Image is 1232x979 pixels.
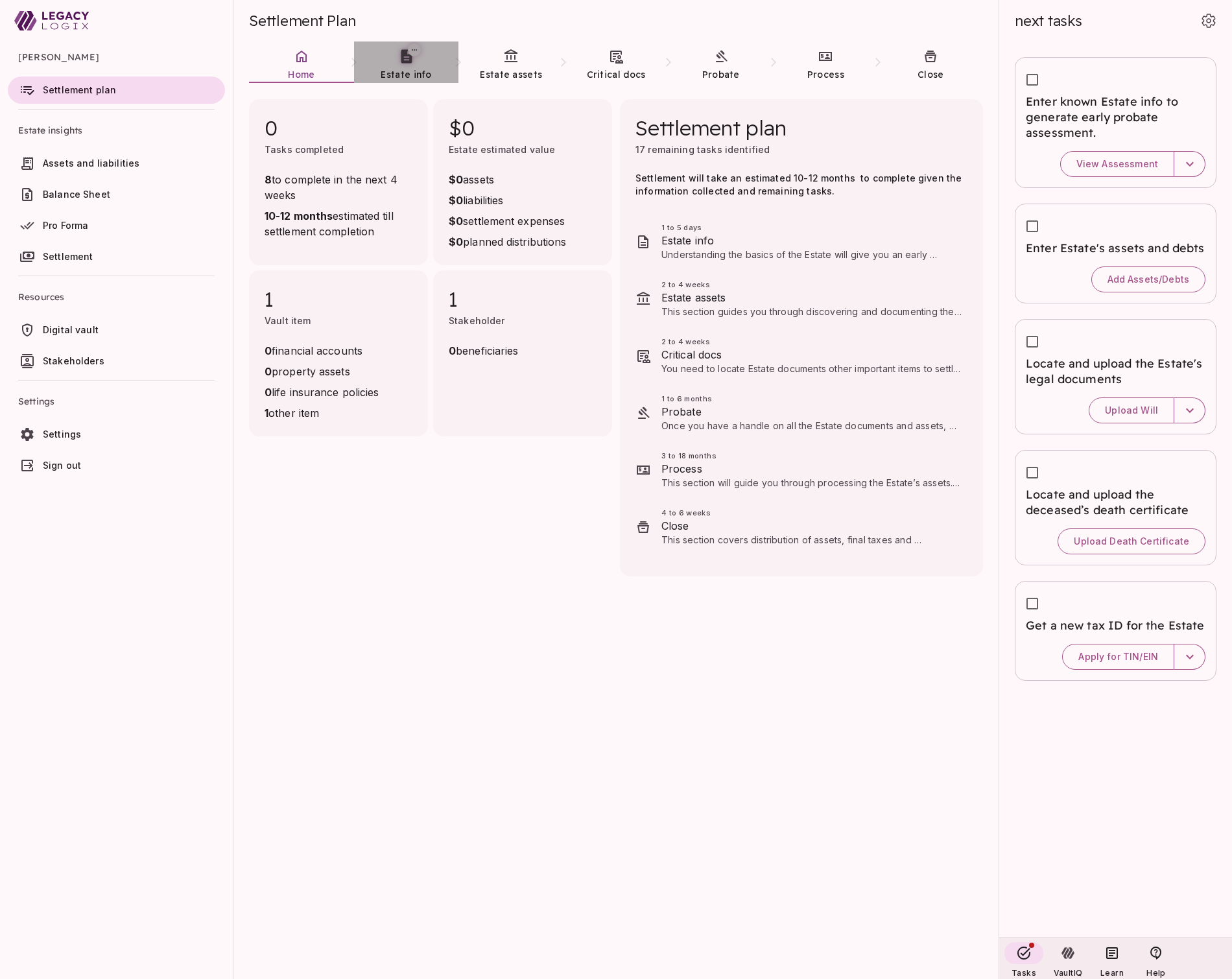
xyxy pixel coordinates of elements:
span: Enter known Estate info to generate early probate assessment. [1026,94,1205,141]
span: Upload Will [1105,405,1158,416]
strong: 10-12 months [265,209,333,222]
a: Pro Forma [8,212,225,239]
button: Add Assets/Debts [1091,266,1205,292]
div: 2 to 4 weeksCritical docsYou need to locate Estate documents other important items to settle the ... [620,327,983,384]
strong: $0 [449,194,463,207]
span: Sign out [43,460,81,471]
a: Stakeholders [8,348,225,375]
span: Critical docs [661,347,962,362]
span: 2 to 4 weeks [661,336,962,347]
span: This section guides you through discovering and documenting the deceased's financial assets and l... [661,306,962,382]
span: 4 to 6 weeks [661,508,962,518]
button: Apply for TIN/EIN [1062,644,1174,670]
span: Tasks [1012,968,1036,978]
span: Locate and upload the Estate's legal documents [1026,356,1205,387]
span: Estate assets [661,290,962,305]
span: planned distributions [449,234,566,250]
a: Balance Sheet [8,181,225,208]
strong: $0 [449,173,463,186]
span: Estate info [661,233,962,248]
a: Settlement [8,243,225,270]
span: Process [661,461,962,477]
div: 1Stakeholder0beneficiaries [433,270,612,436]
span: $0 [449,115,597,141]
span: Once you have a handle on all the Estate documents and assets, you can make a final determination... [661,420,962,522]
span: Probate [661,404,962,419]
span: property assets [265,364,379,379]
span: Resources [18,281,215,313]
span: Add Assets/Debts [1108,274,1189,285]
span: Critical docs [587,69,646,80]
span: Apply for TIN/EIN [1078,651,1158,663]
span: Stakeholders [43,355,104,366]
span: Probate [702,69,740,80]
a: Digital vault [8,316,225,344]
span: to complete in the next 4 weeks [265,172,412,203]
span: 2 to 4 weeks [661,279,962,290]
span: [PERSON_NAME] [18,41,215,73]
span: Help [1146,968,1165,978]
a: Assets and liabilities [8,150,225,177]
span: Balance Sheet [43,189,110,200]
span: View Assessment [1076,158,1158,170]
div: 1Vault item0financial accounts0property assets0life insurance policies1other item [249,270,428,436]
span: Process [807,69,844,80]
strong: 0 [449,344,456,357]
div: Locate and upload the deceased’s death certificateUpload Death Certificate [1015,450,1216,565]
span: 17 remaining tasks identified [635,144,770,155]
span: settlement expenses [449,213,566,229]
button: Upload Will [1089,397,1174,423]
div: Enter Estate's assets and debtsAdd Assets/Debts [1015,204,1216,303]
span: Upload Death Certificate [1074,536,1189,547]
span: Estate estimated value [449,144,555,155]
span: Settlement [43,251,93,262]
span: 1 to 5 days [661,222,962,233]
span: Vault item [265,315,311,326]
a: Sign out [8,452,225,479]
span: This section will guide you through processing the Estate’s assets. Tasks related to your specifi... [661,477,960,527]
span: Close [661,518,962,534]
div: $0Estate estimated value$0assets$0liabilities$0settlement expenses$0planned distributions [433,99,612,265]
strong: 0 [265,386,272,399]
div: Locate and upload the Estate's legal documentsUpload Will [1015,319,1216,434]
span: Close [918,69,944,80]
span: Tasks completed [265,144,344,155]
strong: 0 [265,344,272,357]
strong: 8 [265,173,272,186]
span: other item [265,405,379,421]
span: Locate and upload the deceased’s death certificate [1026,487,1205,518]
strong: $0 [449,215,463,228]
span: Home [288,69,314,80]
span: Get a new tax ID for the Estate [1026,618,1205,633]
button: Upload Death Certificate [1058,528,1205,554]
span: next tasks [1015,12,1082,30]
span: Settlement will take an estimated 10-12 months to complete given the information collected and re... [635,172,965,196]
a: Settlement plan [8,77,225,104]
div: 3 to 18 monthsProcessThis section will guide you through processing the Estate’s assets. Tasks re... [620,442,983,499]
span: life insurance policies [265,384,379,400]
span: This section covers distribution of assets, final taxes and accounting, and how to wrap things up... [661,534,952,597]
span: 0 [265,115,412,141]
span: beneficiaries [449,343,518,359]
span: Settings [43,429,81,440]
span: assets [449,172,566,187]
span: Estate assets [480,69,542,80]
span: VaultIQ [1054,968,1082,978]
span: Estate insights [18,115,215,146]
span: Settings [18,386,215,417]
div: 0Tasks completed8to complete in the next 4 weeks10-12 monthsestimated till settlement completion [249,99,428,265]
span: Settlement Plan [249,12,355,30]
a: Settings [8,421,225,448]
span: 1 [449,286,597,312]
div: 4 to 6 weeksCloseThis section covers distribution of assets, final taxes and accounting, and how ... [620,499,983,556]
span: estimated till settlement completion [265,208,412,239]
span: Enter Estate's assets and debts [1026,241,1205,256]
strong: $0 [449,235,463,248]
strong: 0 [265,365,272,378]
span: Digital vault [43,324,99,335]
span: financial accounts [265,343,379,359]
button: View Assessment [1060,151,1174,177]
span: Assets and liabilities [43,158,139,169]
span: 1 to 6 months [661,394,962,404]
div: 1 to 6 monthsProbateOnce you have a handle on all the Estate documents and assets, you can make a... [620,384,983,442]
